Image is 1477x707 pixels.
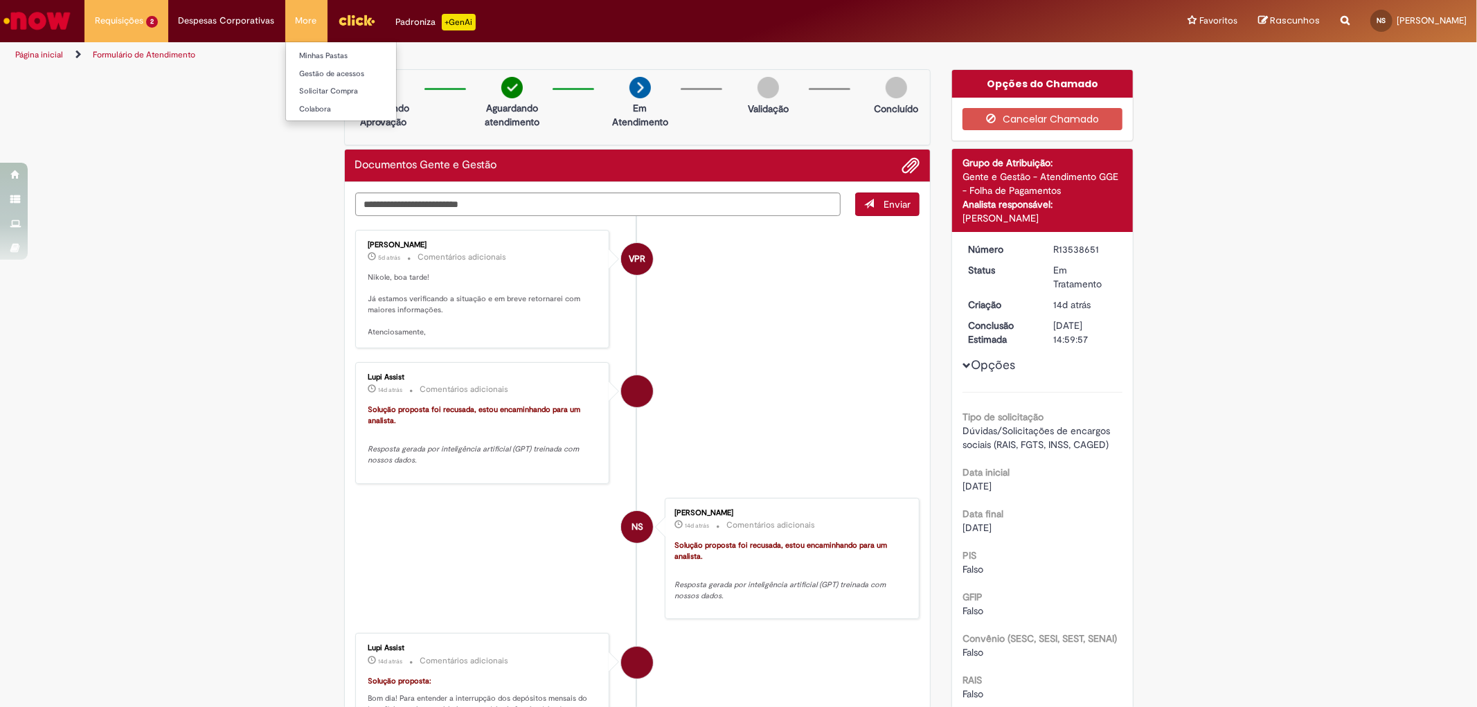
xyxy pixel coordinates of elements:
a: Página inicial [15,49,63,60]
span: 14d atrás [379,386,403,394]
time: 17/09/2025 08:26:13 [379,386,403,394]
div: Padroniza [396,14,476,30]
span: VPR [629,242,645,276]
span: 14d atrás [685,521,709,530]
span: Falso [963,605,983,617]
small: Comentários adicionais [420,384,509,395]
time: 17/09/2025 08:26:12 [685,521,709,530]
span: Dúvidas/Solicitações de encargos sociais (RAIS, FGTS, INSS, CAGED) [963,424,1113,451]
span: Rascunhos [1270,14,1320,27]
a: Minhas Pastas [286,48,438,64]
a: Rascunhos [1258,15,1320,28]
div: Lupi Assist [368,644,599,652]
em: Resposta gerada por inteligência artificial (GPT) treinada com nossos dados. [674,580,888,601]
font: Solução proposta foi recusada, estou encaminhando para um analista. [368,404,583,426]
span: Favoritos [1199,14,1237,28]
b: Convênio (SESC, SESI, SEST, SENAI) [963,632,1117,645]
div: Vanessa Paiva Ribeiro [621,243,653,275]
div: Opções do Chamado [952,70,1133,98]
img: ServiceNow [1,7,73,35]
img: check-circle-green.png [501,77,523,98]
div: Em Tratamento [1053,263,1118,291]
p: Em Atendimento [607,101,674,129]
ul: Trilhas de página [10,42,974,68]
span: Falso [963,563,983,575]
img: img-circle-grey.png [758,77,779,98]
span: [DATE] [963,521,992,534]
a: Gestão de acessos [286,66,438,82]
b: RAIS [963,674,982,686]
span: NS [632,510,643,544]
font: Solução proposta: [368,676,432,686]
span: Enviar [884,198,911,211]
div: Lupi Assist [621,647,653,679]
p: Aguardando atendimento [478,101,546,129]
img: arrow-next.png [629,77,651,98]
span: NS [1377,16,1386,25]
p: Concluído [874,102,918,116]
time: 25/09/2025 14:53:13 [379,253,401,262]
div: Grupo de Atribuição: [963,156,1122,170]
span: Falso [963,688,983,700]
div: Analista responsável: [963,197,1122,211]
small: Comentários adicionais [726,519,815,531]
p: Validação [748,102,789,116]
a: Formulário de Atendimento [93,49,195,60]
div: [PERSON_NAME] [674,509,905,517]
div: Lupi Assist [368,373,599,382]
span: [PERSON_NAME] [1397,15,1467,26]
span: Requisições [95,14,143,28]
dt: Conclusão Estimada [958,319,1043,346]
div: [DATE] 14:59:57 [1053,319,1118,346]
img: img-circle-grey.png [886,77,907,98]
span: 14d atrás [379,657,403,665]
span: Falso [963,646,983,659]
small: Comentários adicionais [420,655,509,667]
span: 5d atrás [379,253,401,262]
a: Colabora [286,102,438,117]
em: Resposta gerada por inteligência artificial (GPT) treinada com nossos dados. [368,444,582,465]
h2: Documentos Gente e Gestão Histórico de tíquete [355,159,497,172]
button: Enviar [855,193,920,216]
b: Data inicial [963,466,1010,478]
p: +GenAi [442,14,476,30]
small: Comentários adicionais [418,251,507,263]
b: Tipo de solicitação [963,411,1044,423]
b: GFIP [963,591,983,603]
div: Gente e Gestão - Atendimento GGE - Folha de Pagamentos [963,170,1122,197]
dt: Criação [958,298,1043,312]
div: [PERSON_NAME] [368,241,599,249]
b: PIS [963,549,976,562]
span: [DATE] [963,480,992,492]
button: Cancelar Chamado [963,108,1122,130]
span: More [296,14,317,28]
time: 16/09/2025 10:19:30 [1053,298,1091,311]
textarea: Digite sua mensagem aqui... [355,193,841,216]
font: Solução proposta foi recusada, estou encaminhando para um analista. [674,540,889,562]
div: 16/09/2025 10:19:30 [1053,298,1118,312]
div: Nikole Vitoria Alexandre Santos [621,511,653,543]
span: 2 [146,16,158,28]
div: Lupi Assist [621,375,653,407]
a: Solicitar Compra [286,84,438,99]
b: Data final [963,508,1003,520]
ul: More [285,42,397,121]
dt: Status [958,263,1043,277]
dt: Número [958,242,1043,256]
img: click_logo_yellow_360x200.png [338,10,375,30]
button: Adicionar anexos [902,156,920,174]
time: 16/09/2025 10:19:38 [379,657,403,665]
p: Nikole, boa tarde! Já estamos verificando a situação e em breve retornarei com maiores informaçõe... [368,272,599,337]
div: [PERSON_NAME] [963,211,1122,225]
span: 14d atrás [1053,298,1091,311]
span: Despesas Corporativas [179,14,275,28]
div: R13538651 [1053,242,1118,256]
